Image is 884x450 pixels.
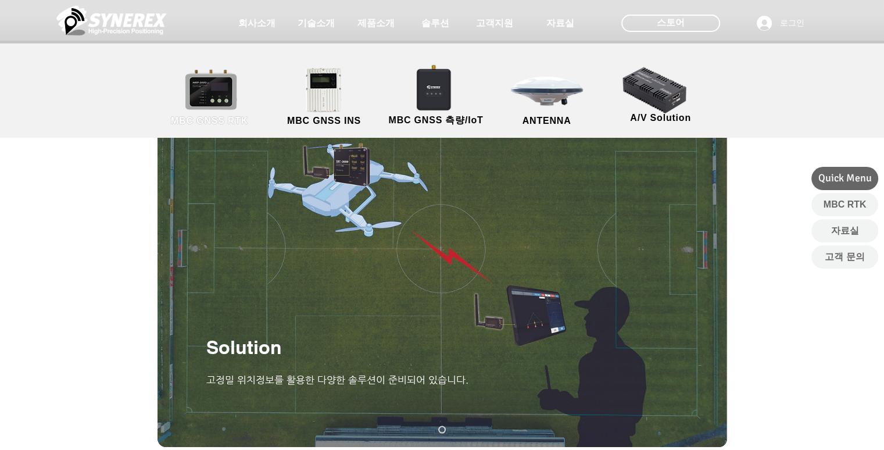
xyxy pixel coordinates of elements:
span: Solution [206,336,282,358]
button: 로그인 [749,12,813,34]
a: 고객지원 [466,12,524,35]
div: 슬라이드쇼 [158,76,727,447]
span: 회사소개 [238,17,275,30]
a: ANTENNA [495,67,599,128]
span: 스토어 [657,16,685,29]
img: SynRTK__.png [405,58,464,117]
span: A/V Solution [630,113,691,123]
img: 대지 2-100.jpg [158,76,727,447]
span: MBC GNSS 측량/IoT [388,115,483,127]
div: 스토어 [621,15,720,32]
span: ​고정밀 위치정보를 활용한 다양한 솔루션이 준비되어 있습니다. [206,374,468,385]
a: 회사소개 [228,12,286,35]
span: 자료실 [831,224,859,237]
iframe: Wix Chat [750,400,884,450]
a: 솔루션 [406,12,464,35]
a: 자료실 [531,12,589,35]
a: 기술소개 [287,12,345,35]
a: MBC GNSS INS [272,67,377,128]
span: MBC RTK [824,198,867,211]
div: Quick Menu [811,167,878,190]
span: ANTENNA [522,116,571,126]
a: 고객 문의 [811,245,878,269]
a: Solution [438,426,446,434]
a: MBC RTK [811,193,878,216]
a: MBC GNSS RTK [158,67,262,128]
a: 자료실 [811,219,878,242]
span: 고객 문의 [825,251,864,263]
span: 기술소개 [298,17,335,30]
span: Quick Menu [818,171,872,185]
span: 고객지원 [476,17,513,30]
a: 제품소개 [347,12,405,35]
span: 제품소개 [357,17,395,30]
span: 솔루션 [421,17,449,30]
span: 로그인 [776,17,808,29]
span: MBC GNSS RTK [171,116,248,126]
a: MBC GNSS 측량/IoT [380,67,493,128]
img: MGI2000_front-removebg-preview (1).png [290,65,362,115]
a: A/V Solution [609,64,713,125]
nav: 슬라이드 [434,426,450,434]
img: 씨너렉스_White_simbol_대지 1.png [56,3,167,38]
span: 자료실 [546,17,574,30]
span: MBC GNSS INS [287,116,361,126]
